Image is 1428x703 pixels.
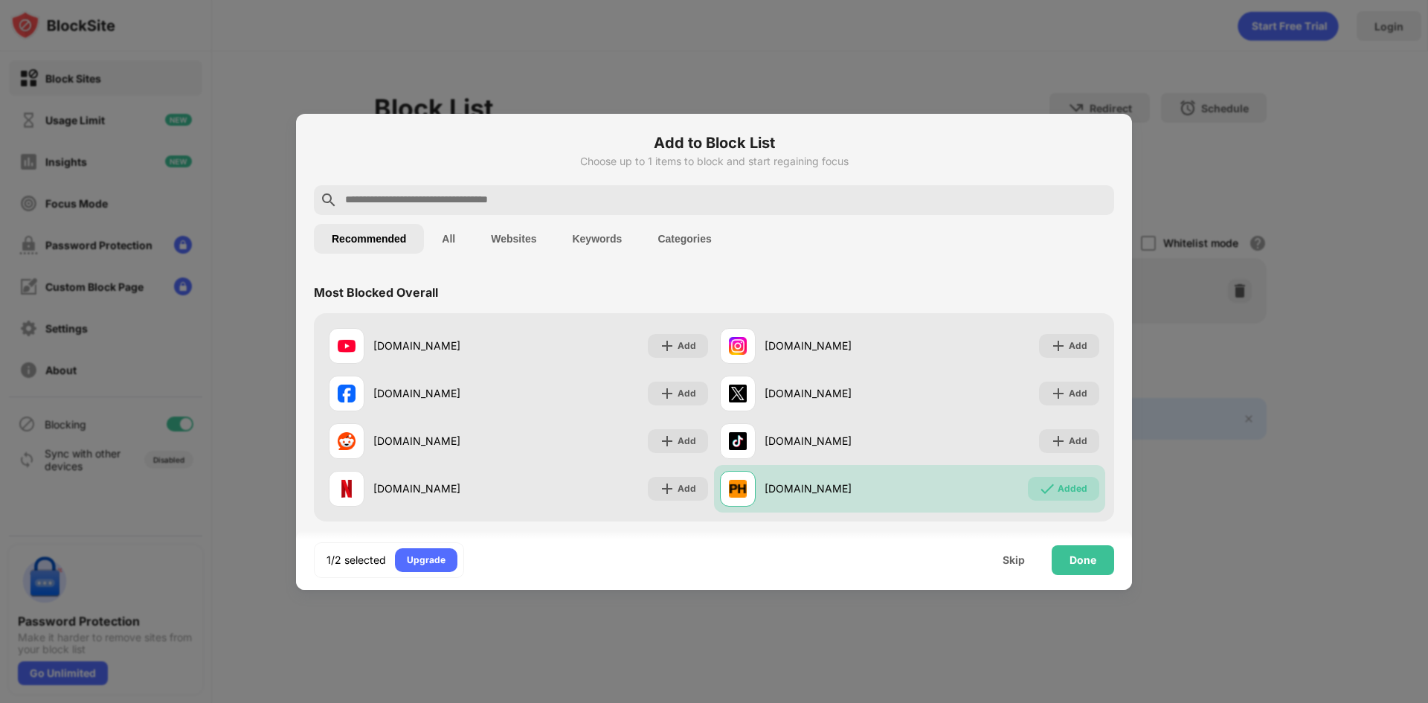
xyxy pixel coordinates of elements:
[1069,434,1087,449] div: Add
[678,338,696,353] div: Add
[373,338,518,353] div: [DOMAIN_NAME]
[678,434,696,449] div: Add
[1070,554,1096,566] div: Done
[320,191,338,209] img: search.svg
[373,385,518,401] div: [DOMAIN_NAME]
[314,132,1114,154] h6: Add to Block List
[373,481,518,496] div: [DOMAIN_NAME]
[338,385,356,402] img: favicons
[765,481,910,496] div: [DOMAIN_NAME]
[1058,481,1087,496] div: Added
[765,433,910,449] div: [DOMAIN_NAME]
[729,385,747,402] img: favicons
[373,433,518,449] div: [DOMAIN_NAME]
[1069,338,1087,353] div: Add
[338,432,356,450] img: favicons
[407,553,446,568] div: Upgrade
[314,285,438,300] div: Most Blocked Overall
[314,224,424,254] button: Recommended
[765,385,910,401] div: [DOMAIN_NAME]
[729,432,747,450] img: favicons
[338,337,356,355] img: favicons
[729,337,747,355] img: favicons
[554,224,640,254] button: Keywords
[678,481,696,496] div: Add
[640,224,729,254] button: Categories
[473,224,554,254] button: Websites
[327,553,386,568] div: 1/2 selected
[338,480,356,498] img: favicons
[314,155,1114,167] div: Choose up to 1 items to block and start regaining focus
[424,224,473,254] button: All
[765,338,910,353] div: [DOMAIN_NAME]
[1069,386,1087,401] div: Add
[729,480,747,498] img: favicons
[1003,554,1025,566] div: Skip
[678,386,696,401] div: Add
